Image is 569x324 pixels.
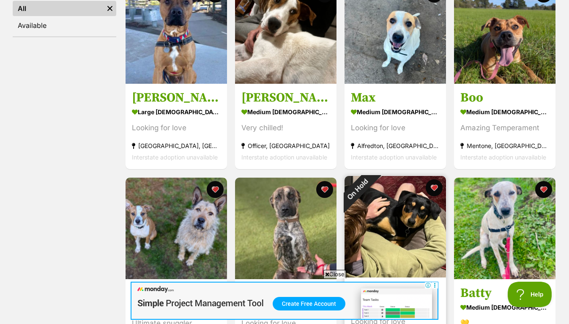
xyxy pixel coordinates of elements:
img: Batty [454,178,555,279]
div: Amazing Temperament [460,123,549,134]
span: Interstate adoption unavailable [241,154,327,161]
h3: Max [351,90,440,106]
iframe: Help Scout Beacon - Open [508,282,552,307]
div: medium [DEMOGRAPHIC_DATA] Dog [460,106,549,118]
a: [PERSON_NAME] large [DEMOGRAPHIC_DATA] Dog Looking for love [GEOGRAPHIC_DATA], [GEOGRAPHIC_DATA] ... [126,84,227,170]
h3: Boo [460,90,549,106]
button: favourite [535,181,552,198]
a: Max medium [DEMOGRAPHIC_DATA] Dog Looking for love Alfredton, [GEOGRAPHIC_DATA] Interstate adopti... [345,84,446,170]
h3: [PERSON_NAME] [241,90,330,106]
img: Charlemagne [345,176,446,277]
button: favourite [316,181,333,198]
span: Interstate adoption unavailable [132,154,218,161]
div: Looking for love [132,123,221,134]
div: Mentone, [GEOGRAPHIC_DATA] [460,140,549,152]
div: Very chilled! [241,123,330,134]
div: Officer, [GEOGRAPHIC_DATA] [241,140,330,152]
a: All [13,1,104,16]
div: Alfredton, [GEOGRAPHIC_DATA] [351,140,440,152]
div: On Hold [334,165,381,213]
span: Interstate adoption unavailable [460,154,546,161]
a: Remove filter [104,1,116,16]
img: Norman Nerf [126,178,227,279]
a: Boo medium [DEMOGRAPHIC_DATA] Dog Amazing Temperament Mentone, [GEOGRAPHIC_DATA] Interstate adopt... [454,84,555,170]
img: Koby [235,178,336,279]
div: medium [DEMOGRAPHIC_DATA] Dog [351,106,440,118]
button: favourite [426,179,443,196]
iframe: Advertisement [131,282,438,320]
h3: [PERSON_NAME] [132,90,221,106]
div: large [DEMOGRAPHIC_DATA] Dog [132,106,221,118]
div: medium [DEMOGRAPHIC_DATA] Dog [460,301,549,313]
button: favourite [207,181,224,198]
a: Available [13,18,116,33]
a: [PERSON_NAME] medium [DEMOGRAPHIC_DATA] Dog Very chilled! Officer, [GEOGRAPHIC_DATA] Interstate a... [235,84,336,170]
div: [GEOGRAPHIC_DATA], [GEOGRAPHIC_DATA] [132,140,221,152]
span: Close [323,270,346,278]
div: medium [DEMOGRAPHIC_DATA] Dog [241,106,330,118]
h3: Batty [460,285,549,301]
span: Interstate adoption unavailable [351,154,437,161]
a: On Hold [345,271,446,279]
div: Looking for love [351,123,440,134]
